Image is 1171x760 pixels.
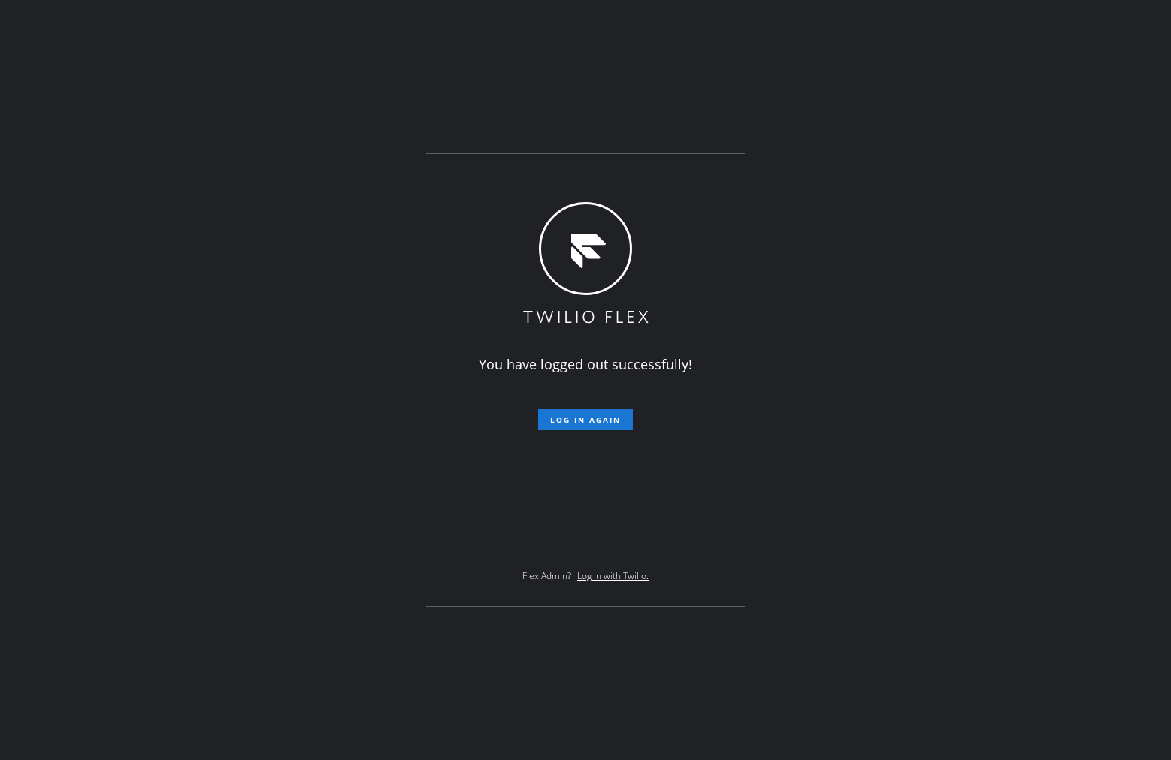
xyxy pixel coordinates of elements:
[550,415,621,425] span: Log in again
[538,409,633,430] button: Log in again
[479,355,692,373] span: You have logged out successfully!
[522,569,571,582] span: Flex Admin?
[577,569,649,582] a: Log in with Twilio.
